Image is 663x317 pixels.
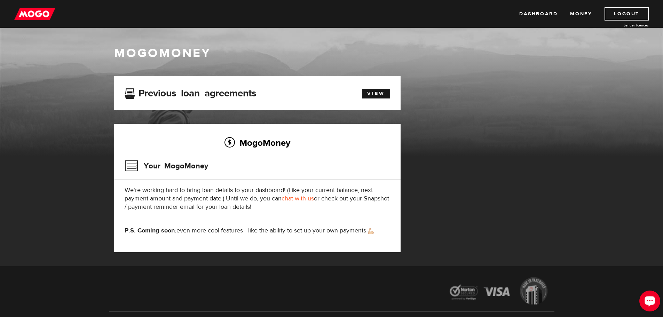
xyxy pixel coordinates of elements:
[597,23,649,28] a: Lender licences
[125,186,390,211] p: We're working hard to bring loan details to your dashboard! (Like your current balance, next paym...
[14,7,55,21] img: mogo_logo-11ee424be714fa7cbb0f0f49df9e16ec.png
[114,46,549,61] h1: MogoMoney
[570,7,592,21] a: Money
[443,272,554,311] img: legal-icons-92a2ffecb4d32d839781d1b4e4802d7b.png
[362,89,390,98] a: View
[634,288,663,317] iframe: LiveChat chat widget
[282,195,314,203] a: chat with us
[368,228,374,234] img: strong arm emoji
[125,227,176,235] strong: P.S. Coming soon:
[125,227,390,235] p: even more cool features—like the ability to set up your own payments
[125,88,256,97] h3: Previous loan agreements
[125,157,208,175] h3: Your MogoMoney
[519,7,558,21] a: Dashboard
[605,7,649,21] a: Logout
[125,135,390,150] h2: MogoMoney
